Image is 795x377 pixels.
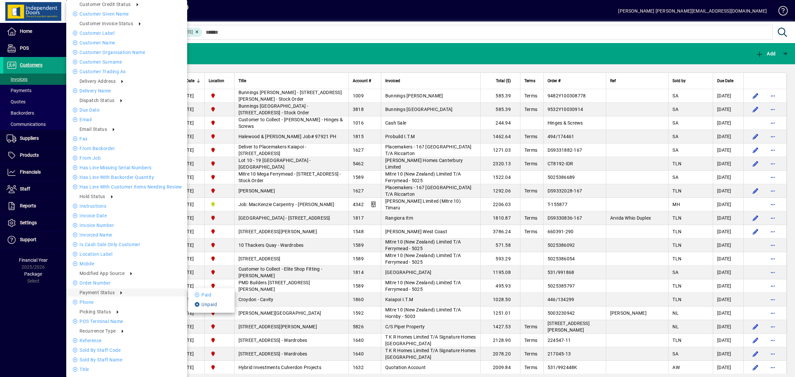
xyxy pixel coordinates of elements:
li: Sold by staff code [66,346,187,354]
li: Reference [66,337,187,345]
li: Location Label [66,250,187,258]
li: Customer Organisation name [66,48,187,56]
span: Recurrence type [79,328,116,334]
li: Customer Trading as [66,68,187,76]
li: Customer Given name [66,10,187,18]
span: Payment Status [79,290,115,295]
li: Invoiced Name [66,231,187,239]
li: Email [66,116,187,124]
span: Hold Status [79,194,105,199]
li: Has Line With Backorder Quantity [66,173,187,181]
span: Dispatch Status [79,98,115,103]
span: Email status [79,127,107,132]
span: Modified App Source [79,271,125,276]
li: Invoice date [66,212,187,220]
li: From Backorder [66,144,187,152]
li: Unpaid [188,300,235,308]
li: Fax [66,135,187,143]
li: Mobile [66,260,187,268]
li: Order number [66,279,187,287]
li: From Job [66,154,187,162]
li: title [66,365,187,373]
li: Has Line Missing Serial Numbers [66,164,187,172]
li: Delivery name [66,87,187,95]
span: Delivery address [79,79,116,84]
li: Phone [66,298,187,306]
li: Paid [188,291,235,299]
span: Customer Invoice Status [79,21,133,26]
span: Customer credit status [79,2,131,7]
li: Has Line With Customer Items Needing Review [66,183,187,191]
li: Customer label [66,29,187,37]
li: Invoice number [66,221,187,229]
li: Customer Surname [66,58,187,66]
li: Instructions [66,202,187,210]
li: Customer name [66,39,187,47]
li: Due date [66,106,187,114]
li: Sold by staff name [66,356,187,364]
li: POS terminal name [66,317,187,325]
li: Is Cash Sale Only Customer [66,241,187,248]
span: Picking Status [79,309,111,314]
